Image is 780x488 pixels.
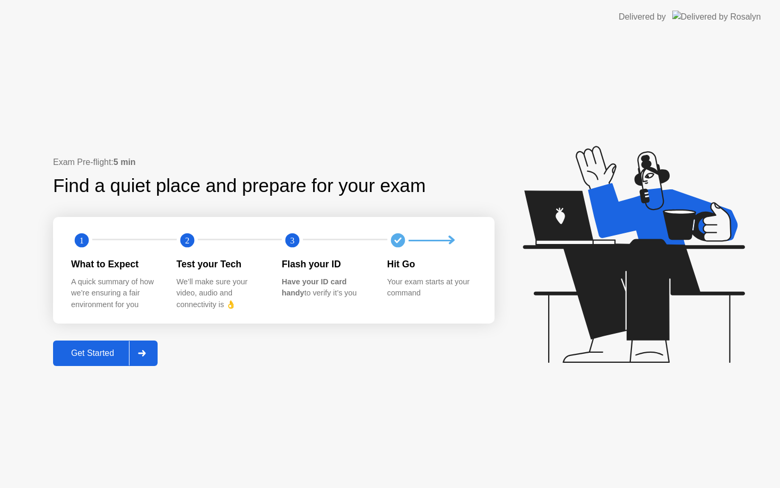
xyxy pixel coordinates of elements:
[114,158,136,167] b: 5 min
[672,11,761,23] img: Delivered by Rosalyn
[53,156,495,169] div: Exam Pre-flight:
[619,11,666,23] div: Delivered by
[80,236,84,246] text: 1
[290,236,294,246] text: 3
[53,341,158,366] button: Get Started
[282,276,370,299] div: to verify it’s you
[71,276,160,311] div: A quick summary of how we’re ensuring a fair environment for you
[71,257,160,271] div: What to Expect
[282,277,346,298] b: Have your ID card handy
[387,257,476,271] div: Hit Go
[387,276,476,299] div: Your exam starts at your command
[53,172,427,200] div: Find a quiet place and prepare for your exam
[177,276,265,311] div: We’ll make sure your video, audio and connectivity is 👌
[185,236,189,246] text: 2
[177,257,265,271] div: Test your Tech
[56,348,129,358] div: Get Started
[282,257,370,271] div: Flash your ID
